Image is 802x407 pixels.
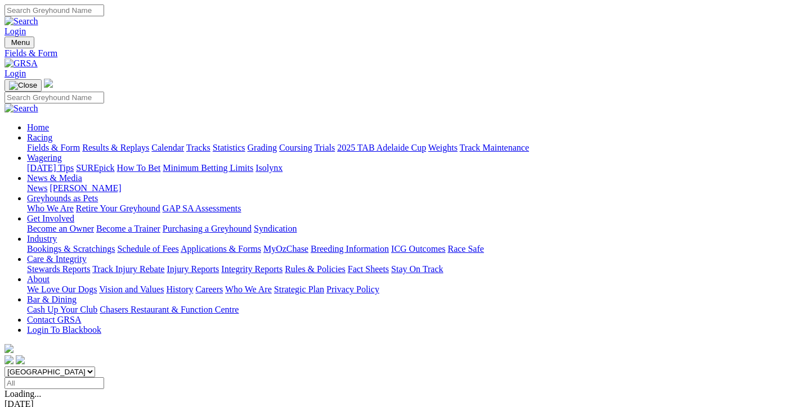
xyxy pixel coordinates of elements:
[27,163,797,173] div: Wagering
[27,264,90,274] a: Stewards Reports
[27,143,80,152] a: Fields & Form
[27,244,115,254] a: Bookings & Scratchings
[285,264,346,274] a: Rules & Policies
[5,355,14,364] img: facebook.svg
[27,163,74,173] a: [DATE] Tips
[27,224,94,233] a: Become an Owner
[167,264,219,274] a: Injury Reports
[27,305,97,314] a: Cash Up Your Club
[428,143,458,152] a: Weights
[391,264,443,274] a: Stay On Track
[117,244,178,254] a: Schedule of Fees
[195,284,223,294] a: Careers
[460,143,529,152] a: Track Maintenance
[5,37,34,48] button: Toggle navigation
[27,234,57,243] a: Industry
[337,143,426,152] a: 2025 TAB Adelaide Cup
[27,183,47,193] a: News
[326,284,379,294] a: Privacy Policy
[27,305,797,315] div: Bar & Dining
[5,344,14,353] img: logo-grsa-white.png
[44,79,53,88] img: logo-grsa-white.png
[27,173,82,183] a: News & Media
[163,224,252,233] a: Purchasing a Greyhound
[117,163,161,173] a: How To Bet
[447,244,483,254] a: Race Safe
[151,143,184,152] a: Calendar
[5,92,104,103] input: Search
[256,163,283,173] a: Isolynx
[100,305,239,314] a: Chasers Restaurant & Function Centre
[348,264,389,274] a: Fact Sheets
[27,193,98,203] a: Greyhounds as Pets
[27,274,50,284] a: About
[225,284,272,294] a: Who We Are
[27,284,797,295] div: About
[27,153,62,162] a: Wagering
[27,214,74,223] a: Get Involved
[5,4,104,16] input: Search
[5,69,26,78] a: Login
[99,284,164,294] a: Vision and Values
[9,81,37,90] img: Close
[311,244,389,254] a: Breeding Information
[314,143,335,152] a: Trials
[279,143,312,152] a: Coursing
[263,244,308,254] a: MyOzChase
[248,143,277,152] a: Grading
[27,244,797,254] div: Industry
[27,284,97,294] a: We Love Our Dogs
[27,295,77,304] a: Bar & Dining
[5,58,38,69] img: GRSA
[5,377,104,389] input: Select date
[181,244,261,254] a: Applications & Forms
[76,163,114,173] a: SUREpick
[163,163,253,173] a: Minimum Betting Limits
[16,355,25,364] img: twitter.svg
[254,224,297,233] a: Syndication
[5,26,26,36] a: Login
[27,315,81,324] a: Contact GRSA
[5,79,42,92] button: Toggle navigation
[27,254,87,264] a: Care & Integrity
[5,103,38,114] img: Search
[92,264,164,274] a: Track Injury Rebate
[213,143,245,152] a: Statistics
[27,264,797,274] div: Care & Integrity
[163,203,241,213] a: GAP SA Assessments
[166,284,193,294] a: History
[27,224,797,234] div: Get Involved
[221,264,283,274] a: Integrity Reports
[391,244,445,254] a: ICG Outcomes
[274,284,324,294] a: Strategic Plan
[5,389,41,399] span: Loading...
[27,183,797,193] div: News & Media
[11,38,30,47] span: Menu
[50,183,121,193] a: [PERSON_NAME]
[96,224,160,233] a: Become a Trainer
[186,143,210,152] a: Tracks
[76,203,160,213] a: Retire Your Greyhound
[5,48,797,58] a: Fields & Form
[27,143,797,153] div: Racing
[27,203,74,213] a: Who We Are
[27,203,797,214] div: Greyhounds as Pets
[27,133,52,142] a: Racing
[5,16,38,26] img: Search
[82,143,149,152] a: Results & Replays
[27,325,101,334] a: Login To Blackbook
[27,123,49,132] a: Home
